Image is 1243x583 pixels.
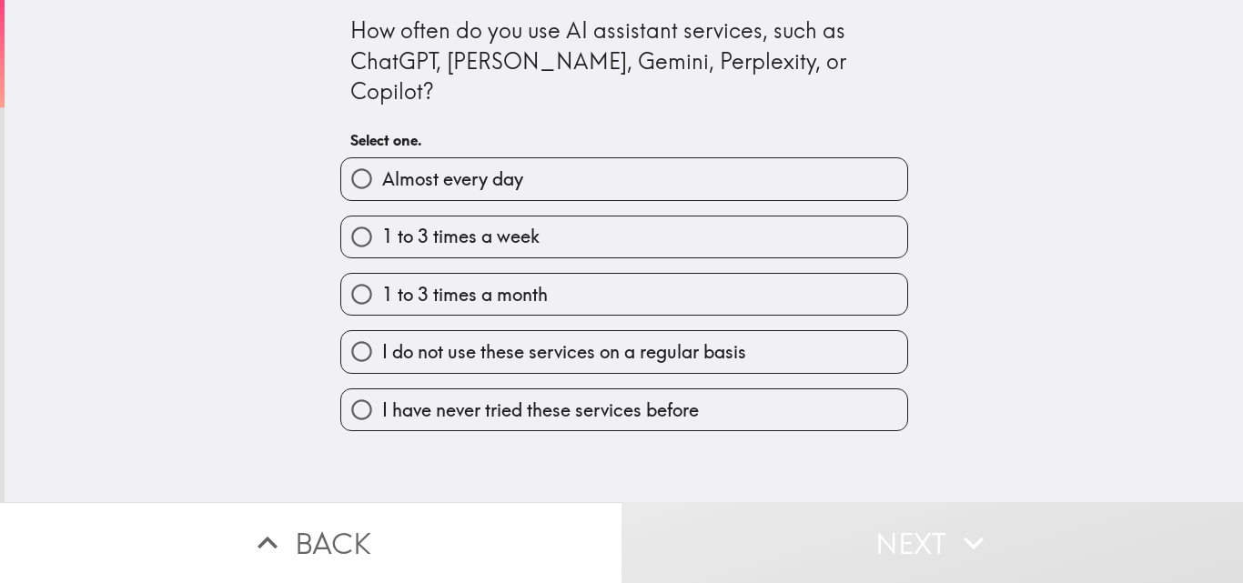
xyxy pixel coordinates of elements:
[621,502,1243,583] button: Next
[350,15,898,107] div: How often do you use AI assistant services, such as ChatGPT, [PERSON_NAME], Gemini, Perplexity, o...
[382,224,540,249] span: 1 to 3 times a week
[382,397,699,423] span: I have never tried these services before
[350,130,898,150] h6: Select one.
[382,339,746,365] span: I do not use these services on a regular basis
[382,282,548,307] span: 1 to 3 times a month
[341,389,907,430] button: I have never tried these services before
[341,274,907,315] button: 1 to 3 times a month
[341,216,907,257] button: 1 to 3 times a week
[341,331,907,372] button: I do not use these services on a regular basis
[382,166,523,192] span: Almost every day
[341,158,907,199] button: Almost every day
